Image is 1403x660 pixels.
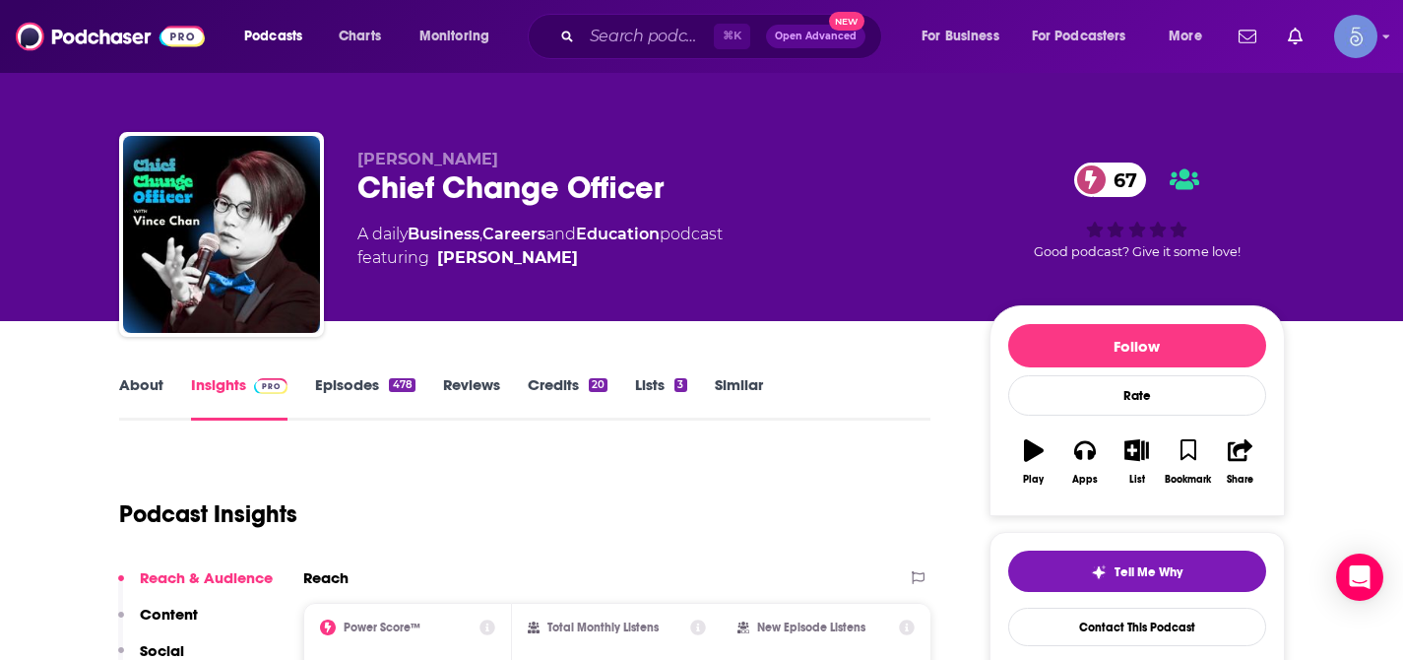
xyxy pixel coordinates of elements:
[1008,375,1266,416] div: Rate
[16,18,205,55] img: Podchaser - Follow, Share and Rate Podcasts
[1008,551,1266,592] button: tell me why sparkleTell Me Why
[357,150,498,168] span: [PERSON_NAME]
[230,21,328,52] button: open menu
[1008,324,1266,367] button: Follow
[1008,608,1266,646] a: Contact This Podcast
[140,641,184,660] p: Social
[576,225,660,243] a: Education
[1336,554,1383,601] div: Open Intercom Messenger
[1334,15,1377,58] button: Show profile menu
[989,150,1285,272] div: 67Good podcast? Give it some love!
[344,621,420,634] h2: Power Score™
[389,378,415,392] div: 478
[303,568,349,587] h2: Reach
[714,24,750,49] span: ⌘ K
[766,25,865,48] button: Open AdvancedNew
[547,621,659,634] h2: Total Monthly Listens
[1231,20,1264,53] a: Show notifications dropdown
[528,375,607,421] a: Credits20
[482,225,545,243] a: Careers
[1072,474,1098,486] div: Apps
[315,375,415,421] a: Episodes478
[635,375,686,421] a: Lists3
[244,23,302,50] span: Podcasts
[1155,21,1227,52] button: open menu
[1214,427,1265,497] button: Share
[1165,474,1211,486] div: Bookmark
[546,14,901,59] div: Search podcasts, credits, & more...
[357,246,723,270] span: featuring
[419,23,489,50] span: Monitoring
[757,621,865,634] h2: New Episode Listens
[118,568,273,605] button: Reach & Audience
[1163,427,1214,497] button: Bookmark
[1032,23,1126,50] span: For Podcasters
[1074,163,1147,197] a: 67
[1023,474,1044,486] div: Play
[1111,427,1162,497] button: List
[254,378,288,394] img: Podchaser Pro
[191,375,288,421] a: InsightsPodchaser Pro
[1129,474,1145,486] div: List
[1094,163,1147,197] span: 67
[589,378,607,392] div: 20
[829,12,864,31] span: New
[140,605,198,624] p: Content
[922,23,999,50] span: For Business
[437,246,578,270] div: [PERSON_NAME]
[326,21,393,52] a: Charts
[339,23,381,50] span: Charts
[1280,20,1310,53] a: Show notifications dropdown
[408,225,479,243] a: Business
[140,568,273,587] p: Reach & Audience
[123,136,320,333] img: Chief Change Officer
[1008,427,1059,497] button: Play
[1059,427,1111,497] button: Apps
[1334,15,1377,58] span: Logged in as Spiral5-G1
[545,225,576,243] span: and
[406,21,515,52] button: open menu
[1091,564,1107,580] img: tell me why sparkle
[1227,474,1253,486] div: Share
[119,499,297,529] h1: Podcast Insights
[1019,21,1155,52] button: open menu
[775,32,857,41] span: Open Advanced
[715,375,763,421] a: Similar
[119,375,163,421] a: About
[1169,23,1202,50] span: More
[582,21,714,52] input: Search podcasts, credits, & more...
[908,21,1024,52] button: open menu
[357,223,723,270] div: A daily podcast
[674,378,686,392] div: 3
[479,225,482,243] span: ,
[443,375,500,421] a: Reviews
[118,605,198,641] button: Content
[1034,244,1241,259] span: Good podcast? Give it some love!
[1334,15,1377,58] img: User Profile
[1115,564,1182,580] span: Tell Me Why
